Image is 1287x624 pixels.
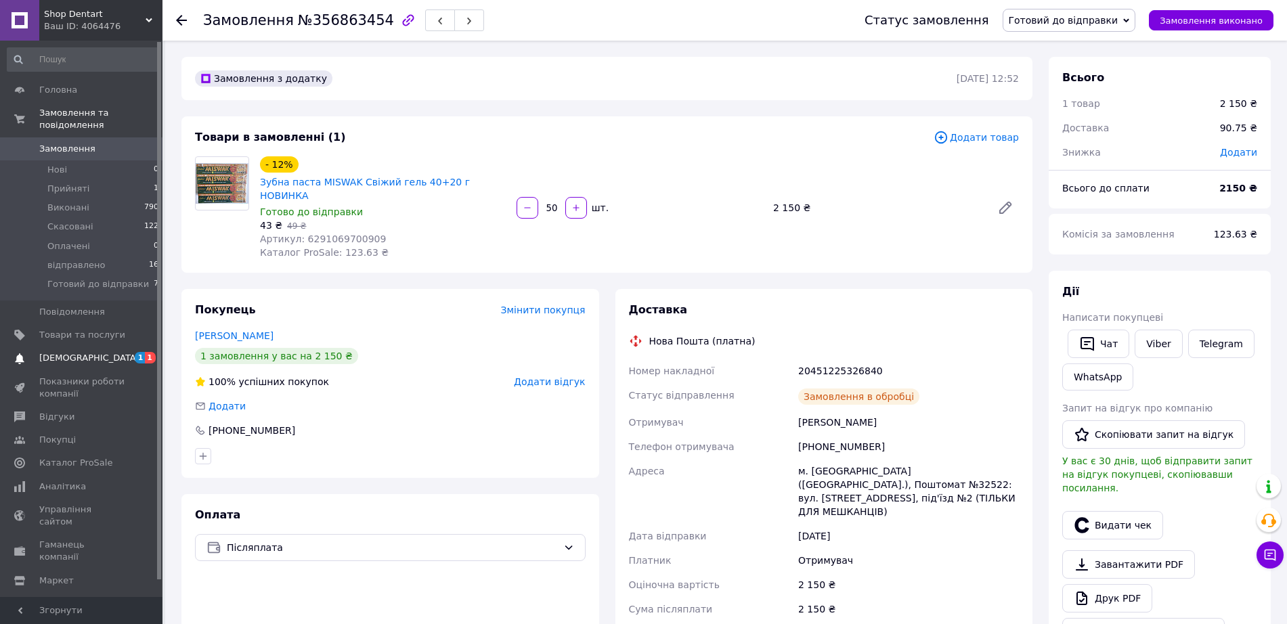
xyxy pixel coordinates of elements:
[39,504,125,528] span: Управління сайтом
[47,259,105,271] span: відправлено
[149,259,158,271] span: 16
[195,330,274,341] a: [PERSON_NAME]
[135,352,146,363] span: 1
[798,388,919,405] div: Замовлення в обробці
[795,548,1022,573] div: Отримувач
[629,417,684,428] span: Отримувач
[144,221,158,233] span: 122
[154,164,158,176] span: 0
[501,305,586,315] span: Змінити покупця
[1062,363,1133,391] a: WhatsApp
[1062,403,1213,414] span: Запит на відгук про компанію
[39,107,162,131] span: Замовлення та повідомлення
[287,221,306,231] span: 49 ₴
[260,220,282,231] span: 43 ₴
[39,376,125,400] span: Показники роботи компанії
[795,359,1022,383] div: 20451225326840
[209,376,236,387] span: 100%
[203,12,294,28] span: Замовлення
[39,575,74,587] span: Маркет
[514,376,585,387] span: Додати відгук
[39,411,74,423] span: Відгуки
[992,194,1019,221] a: Редагувати
[795,459,1022,524] div: м. [GEOGRAPHIC_DATA] ([GEOGRAPHIC_DATA].), Поштомат №32522: вул. [STREET_ADDRESS], під'їзд №2 (ТІ...
[260,247,389,258] span: Каталог ProSale: 123.63 ₴
[1009,15,1118,26] span: Готовий до відправки
[629,303,688,316] span: Доставка
[1214,229,1257,240] span: 123.63 ₴
[629,390,735,401] span: Статус відправлення
[1062,285,1079,298] span: Дії
[209,401,246,411] span: Додати
[1062,455,1252,493] span: У вас є 30 днів, щоб відправити запит на відгук покупцеві, скопіювавши посилання.
[260,156,299,173] div: - 12%
[1188,330,1255,358] a: Telegram
[629,604,713,615] span: Сума післяплати
[207,424,297,437] div: [PHONE_NUMBER]
[795,524,1022,548] div: [DATE]
[39,143,95,155] span: Замовлення
[47,221,93,233] span: Скасовані
[795,434,1022,459] div: [PHONE_NUMBER]
[39,481,86,493] span: Аналітика
[934,130,1019,145] span: Додати товар
[795,410,1022,434] div: [PERSON_NAME]
[39,434,76,446] span: Покупці
[1135,330,1182,358] a: Viber
[154,278,158,290] span: 7
[154,183,158,195] span: 1
[195,303,256,316] span: Покупець
[1220,97,1257,110] div: 2 150 ₴
[144,202,158,214] span: 790
[1062,147,1101,158] span: Знижка
[195,348,358,364] div: 1 замовлення у вас на 2 150 ₴
[44,8,146,20] span: Shop Dentart
[1062,312,1163,323] span: Написати покупцеві
[629,579,720,590] span: Оціночна вартість
[39,352,139,364] span: [DEMOGRAPHIC_DATA]
[39,306,105,318] span: Повідомлення
[1062,420,1245,449] button: Скопіювати запит на відгук
[629,441,735,452] span: Телефон отримувача
[196,163,248,204] img: Зубна паста MISWAK Свіжий гель 40+20 г НОВИНКА
[646,334,759,348] div: Нова Пошта (платна)
[195,131,346,143] span: Товари в замовленні (1)
[47,164,67,176] span: Нові
[195,508,240,521] span: Оплата
[1062,229,1175,240] span: Комісія за замовлення
[47,202,89,214] span: Виконані
[629,365,715,376] span: Номер накладної
[1062,71,1104,84] span: Всього
[47,240,90,252] span: Оплачені
[957,73,1019,84] time: [DATE] 12:52
[1212,113,1265,143] div: 90.75 ₴
[195,375,329,388] div: успішних покупок
[176,14,187,27] div: Повернутися назад
[1062,98,1100,109] span: 1 товар
[39,457,112,469] span: Каталог ProSale
[1062,183,1150,194] span: Всього до сплати
[1257,541,1284,569] button: Чат з покупцем
[629,555,672,566] span: Платник
[629,531,707,541] span: Дата відправки
[588,201,610,215] div: шт.
[145,352,156,363] span: 1
[795,573,1022,597] div: 2 150 ₴
[1219,183,1257,194] b: 2150 ₴
[1149,10,1273,30] button: Замовлення виконано
[47,183,89,195] span: Прийняті
[39,84,77,96] span: Головна
[1068,330,1129,358] button: Чат
[795,597,1022,621] div: 2 150 ₴
[1062,584,1152,612] a: Друк PDF
[154,240,158,252] span: 0
[227,540,558,555] span: Післяплата
[1160,16,1263,26] span: Замовлення виконано
[298,12,394,28] span: №356863454
[629,466,665,476] span: Адреса
[39,539,125,563] span: Гаманець компанії
[1220,147,1257,158] span: Додати
[260,177,470,201] a: Зубна паста MISWAK Свіжий гель 40+20 г НОВИНКА
[1062,122,1109,133] span: Доставка
[260,206,363,217] span: Готово до відправки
